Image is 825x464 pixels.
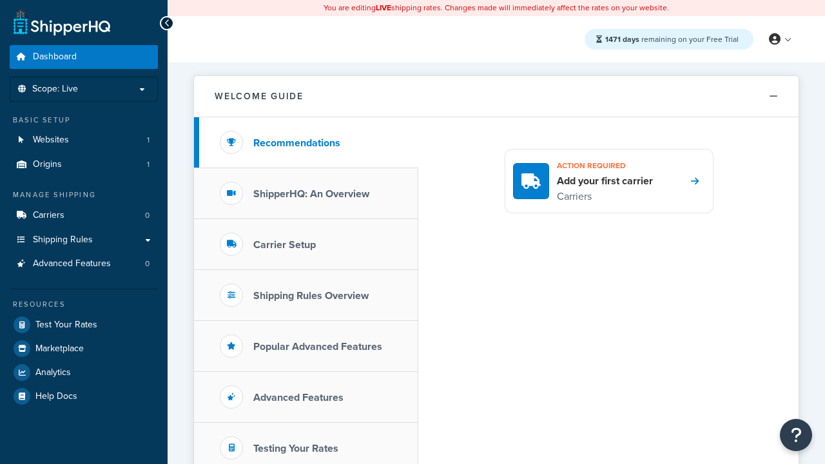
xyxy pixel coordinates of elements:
[253,188,369,200] h3: ShipperHQ: An Overview
[10,204,158,227] a: Carriers0
[10,228,158,252] a: Shipping Rules
[376,2,391,14] b: LIVE
[253,137,340,149] h3: Recommendations
[253,443,338,454] h3: Testing Your Rates
[557,157,653,174] h3: Action required
[10,189,158,200] div: Manage Shipping
[10,153,158,177] li: Origins
[145,210,150,221] span: 0
[10,299,158,310] div: Resources
[605,34,639,45] strong: 1471 days
[10,128,158,152] a: Websites1
[10,361,158,384] a: Analytics
[10,385,158,408] a: Help Docs
[10,252,158,276] a: Advanced Features0
[35,320,97,331] span: Test Your Rates
[33,258,111,269] span: Advanced Features
[780,419,812,451] button: Open Resource Center
[557,174,653,188] h4: Add your first carrier
[35,343,84,354] span: Marketplace
[147,135,150,146] span: 1
[253,392,344,403] h3: Advanced Features
[147,159,150,170] span: 1
[32,84,78,95] span: Scope: Live
[10,252,158,276] li: Advanced Features
[10,45,158,69] a: Dashboard
[253,341,382,353] h3: Popular Advanced Features
[33,52,77,63] span: Dashboard
[253,239,316,251] h3: Carrier Setup
[35,391,77,402] span: Help Docs
[10,153,158,177] a: Origins1
[145,258,150,269] span: 0
[605,34,739,45] span: remaining on your Free Trial
[10,337,158,360] a: Marketplace
[33,159,62,170] span: Origins
[33,235,93,246] span: Shipping Rules
[557,188,653,205] p: Carriers
[33,135,69,146] span: Websites
[10,204,158,227] li: Carriers
[10,313,158,336] a: Test Your Rates
[33,210,64,221] span: Carriers
[10,128,158,152] li: Websites
[35,367,71,378] span: Analytics
[253,290,369,302] h3: Shipping Rules Overview
[10,115,158,126] div: Basic Setup
[215,92,304,101] h2: Welcome Guide
[194,76,799,117] button: Welcome Guide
